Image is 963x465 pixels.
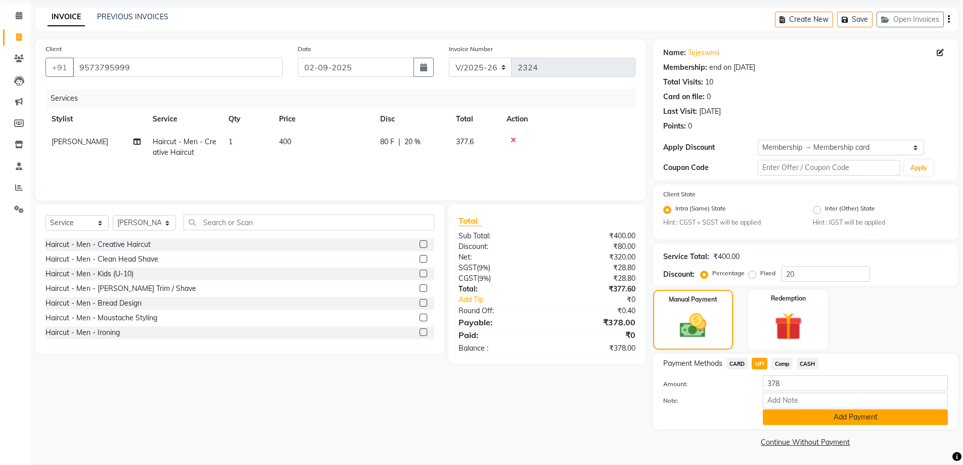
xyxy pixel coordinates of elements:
div: ₹378.00 [547,316,643,328]
div: 0 [688,121,692,132]
div: Name: [663,48,686,58]
span: 400 [279,137,291,146]
label: Percentage [712,269,745,278]
label: Intra (Same) State [675,204,726,216]
span: 9% [479,264,488,272]
div: Discount: [663,269,695,280]
div: Points: [663,121,686,132]
label: Inter (Other) State [825,204,875,216]
span: | [398,137,400,147]
button: Create New [775,12,833,27]
button: Save [837,12,873,27]
div: Total: [451,284,547,294]
span: UPI [752,358,767,369]
span: CGST [458,274,477,283]
label: Manual Payment [669,295,717,304]
th: Action [500,108,635,131]
div: Apply Discount [663,142,758,153]
div: ( ) [451,263,547,273]
div: ₹377.60 [547,284,643,294]
span: 9% [479,274,489,282]
th: Total [450,108,500,131]
div: Net: [451,252,547,263]
div: Haircut - Men - [PERSON_NAME] Trim / Shave [45,283,196,294]
button: Add Payment [763,409,948,425]
label: Client [45,45,62,54]
div: Sub Total: [451,231,547,241]
button: +91 [45,58,74,77]
div: ₹80.00 [547,241,643,252]
img: _cash.svg [671,310,715,341]
div: Card on file: [663,92,705,102]
div: Payable: [451,316,547,328]
div: ₹28.80 [547,263,643,273]
span: [PERSON_NAME] [52,137,108,146]
div: ₹0 [547,329,643,341]
label: Invoice Number [449,45,493,54]
span: 20 % [404,137,421,147]
div: ( ) [451,273,547,284]
button: Apply [904,160,933,176]
a: PREVIOUS INVOICES [97,12,168,21]
div: Coupon Code [663,162,758,173]
div: Discount: [451,241,547,252]
span: Total [458,216,482,226]
a: Continue Without Payment [655,437,956,448]
span: Haircut - Men - Creative Haircut [153,137,216,157]
div: 0 [707,92,711,102]
div: end on [DATE] [709,62,755,73]
small: Hint : CGST + SGST will be applied [663,218,798,227]
input: Add Note [763,393,948,408]
input: Amount [763,375,948,391]
small: Hint : IGST will be applied [813,218,948,227]
div: ₹0.40 [547,306,643,316]
label: Redemption [771,294,806,303]
th: Service [147,108,222,131]
label: Date [298,45,311,54]
div: Haircut - Men - Kids (U-10) [45,269,133,279]
a: Tejeswinii [688,48,719,58]
th: Disc [374,108,450,131]
span: Payment Methods [663,358,722,369]
img: _gift.svg [766,309,811,344]
div: Service Total: [663,251,709,262]
div: [DATE] [699,106,721,117]
div: ₹400.00 [713,251,740,262]
input: Enter Offer / Coupon Code [758,160,900,176]
div: Membership: [663,62,707,73]
label: Note: [656,396,756,405]
div: Paid: [451,329,547,341]
div: Total Visits: [663,77,703,88]
span: SGST [458,263,477,272]
div: ₹400.00 [547,231,643,241]
span: CARD [726,358,748,369]
div: 10 [705,77,713,88]
div: Haircut - Men - Ironing [45,327,120,338]
span: 80 F [380,137,394,147]
th: Price [273,108,374,131]
div: Haircut - Men - Clean Head Shave [45,254,158,265]
span: CASH [797,358,818,369]
div: Haircut - Men - Bread Design [45,298,142,309]
span: 1 [228,137,233,146]
label: Fixed [760,269,775,278]
a: Add Tip [451,294,563,305]
label: Amount: [656,379,756,389]
div: ₹320.00 [547,252,643,263]
div: Round Off: [451,306,547,316]
input: Search by Name/Mobile/Email/Code [73,58,283,77]
div: Haircut - Men - Creative Haircut [45,239,151,250]
label: Client State [663,190,696,199]
input: Search or Scan [184,215,434,230]
button: Open Invoices [877,12,944,27]
div: Last Visit: [663,106,697,117]
div: Haircut - Men - Moustache Styling [45,313,157,323]
span: 377.6 [456,137,474,146]
a: INVOICE [48,8,85,26]
th: Qty [222,108,273,131]
div: ₹378.00 [547,343,643,354]
th: Stylist [45,108,147,131]
div: ₹28.80 [547,273,643,284]
div: Balance : [451,343,547,354]
div: Services [47,89,643,108]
